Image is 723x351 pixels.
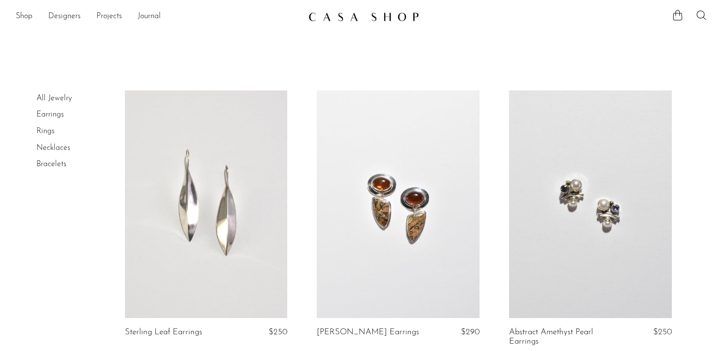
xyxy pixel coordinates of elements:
a: Sterling Leaf Earrings [125,328,202,337]
ul: NEW HEADER MENU [16,8,301,25]
span: $290 [461,328,480,336]
nav: Desktop navigation [16,8,301,25]
a: Projects [96,10,122,23]
a: Bracelets [36,160,66,168]
a: Journal [138,10,161,23]
span: $250 [653,328,672,336]
a: Rings [36,127,55,135]
a: [PERSON_NAME] Earrings [317,328,419,337]
a: Abstract Amethyst Pearl Earrings [509,328,617,346]
a: Designers [48,10,81,23]
a: Shop [16,10,32,23]
span: $250 [269,328,287,336]
a: All Jewelry [36,94,72,102]
a: Earrings [36,111,64,118]
a: Necklaces [36,144,70,152]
